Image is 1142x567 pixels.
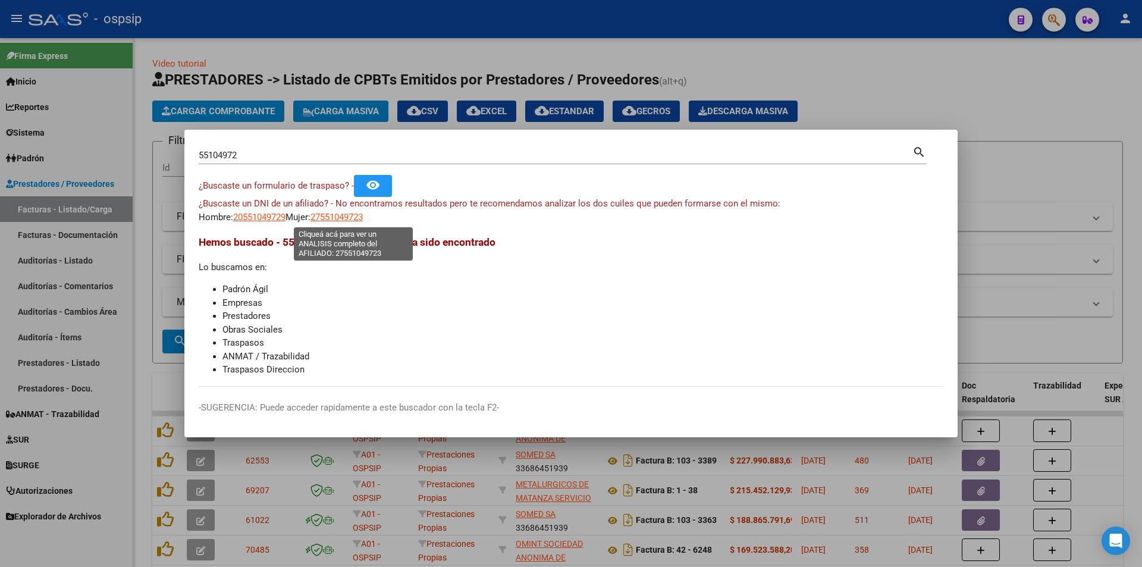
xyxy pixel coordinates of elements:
[199,197,943,224] div: Hombre: Mujer:
[199,401,943,415] p: -SUGERENCIA: Puede acceder rapidamente a este buscador con la tecla F2-
[222,350,943,364] li: ANMAT / Trazabilidad
[310,212,363,223] span: 27551049723
[199,198,780,209] span: ¿Buscaste un DNI de un afiliado? - No encontramos resultados pero te recomendamos analizar los do...
[222,283,943,296] li: Padrón Ágil
[199,180,354,191] span: ¿Buscaste un formulario de traspaso? -
[233,212,285,223] span: 20551049729
[1102,527,1130,555] div: Open Intercom Messenger
[222,336,943,350] li: Traspasos
[912,144,926,158] mat-icon: search
[199,234,943,377] div: Lo buscamos en:
[222,309,943,323] li: Prestadores
[199,236,495,248] span: Hemos buscado - 55104972 - y el mismo no ha sido encontrado
[222,363,943,377] li: Traspasos Direccion
[222,323,943,337] li: Obras Sociales
[366,178,380,192] mat-icon: remove_red_eye
[222,296,943,310] li: Empresas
